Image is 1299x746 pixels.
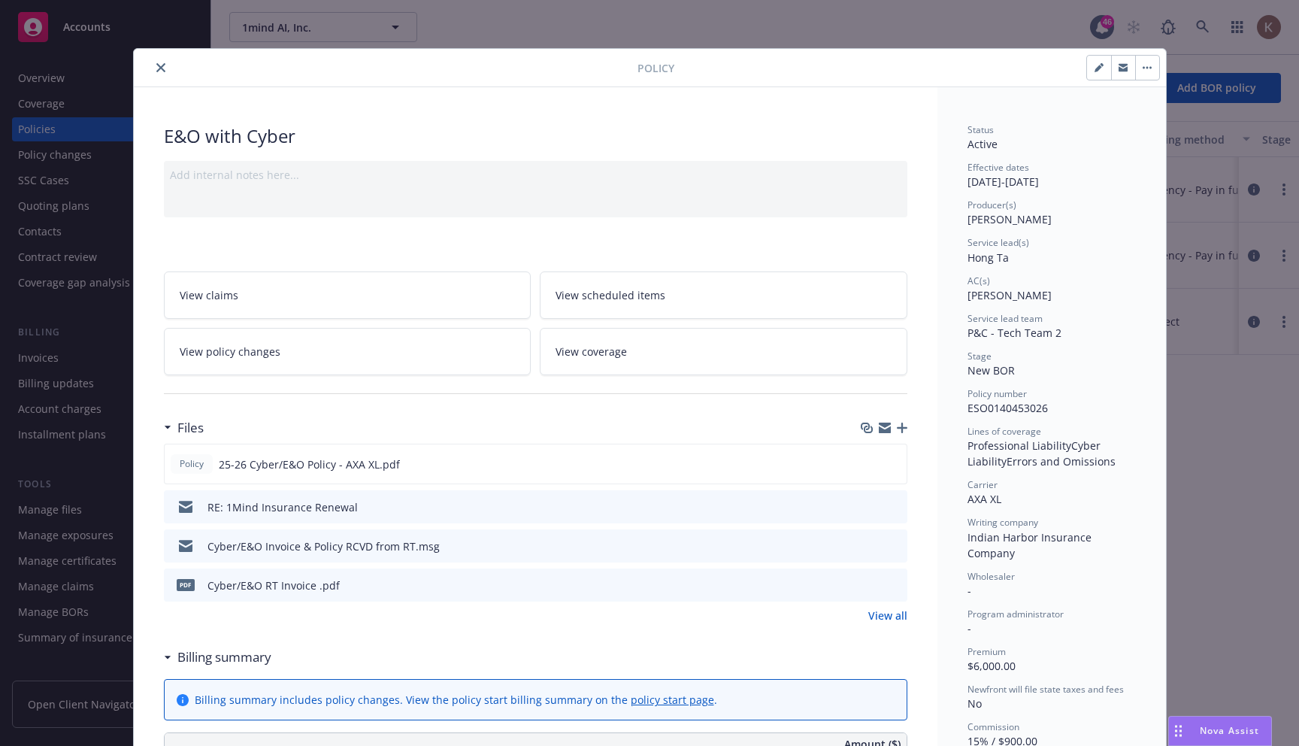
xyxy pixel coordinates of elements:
[1007,454,1116,469] span: Errors and Omissions
[967,584,971,598] span: -
[556,287,665,303] span: View scheduled items
[207,538,440,554] div: Cyber/E&O Invoice & Policy RCVD from RT.msg
[164,123,907,149] div: E&O with Cyber
[967,401,1048,415] span: ESO0140453026
[967,363,1015,378] span: New BOR
[864,499,876,515] button: download file
[888,538,901,554] button: preview file
[180,287,238,303] span: View claims
[195,692,717,708] div: Billing summary includes policy changes. View the policy start billing summary on the .
[967,696,982,711] span: No
[967,326,1061,340] span: P&C - Tech Team 2
[967,720,1019,733] span: Commission
[967,645,1006,658] span: Premium
[888,578,901,593] button: preview file
[967,350,992,362] span: Stage
[967,137,998,151] span: Active
[967,530,1095,560] span: Indian Harbor Insurance Company
[164,328,531,375] a: View policy changes
[864,538,876,554] button: download file
[177,418,204,438] h3: Files
[967,438,1104,469] span: Cyber Liability
[863,456,875,472] button: download file
[888,499,901,515] button: preview file
[967,123,994,136] span: Status
[540,328,907,375] a: View coverage
[637,60,674,76] span: Policy
[967,212,1052,226] span: [PERSON_NAME]
[967,608,1064,620] span: Program administrator
[207,578,340,593] div: Cyber/E&O RT Invoice .pdf
[967,288,1052,302] span: [PERSON_NAME]
[180,344,280,359] span: View policy changes
[219,456,400,472] span: 25-26 Cyber/E&O Policy - AXA XL.pdf
[177,647,271,667] h3: Billing summary
[967,492,1001,506] span: AXA XL
[967,478,998,491] span: Carrier
[164,418,204,438] div: Files
[177,457,207,471] span: Policy
[631,693,714,707] a: policy start page
[967,621,971,635] span: -
[967,199,1016,211] span: Producer(s)
[164,271,531,319] a: View claims
[967,387,1027,400] span: Policy number
[177,579,195,590] span: pdf
[967,161,1136,190] div: [DATE] - [DATE]
[868,608,907,623] a: View all
[967,312,1043,325] span: Service lead team
[887,456,901,472] button: preview file
[164,647,271,667] div: Billing summary
[170,167,901,183] div: Add internal notes here...
[864,578,876,593] button: download file
[152,59,170,77] button: close
[967,425,1041,438] span: Lines of coverage
[967,683,1124,696] span: Newfront will file state taxes and fees
[207,499,358,515] div: RE: 1Mind Insurance Renewal
[967,161,1029,174] span: Effective dates
[1168,716,1272,746] button: Nova Assist
[556,344,627,359] span: View coverage
[967,236,1029,249] span: Service lead(s)
[1169,717,1188,745] div: Drag to move
[967,659,1016,673] span: $6,000.00
[967,570,1015,583] span: Wholesaler
[967,250,1009,265] span: Hong Ta
[967,516,1038,529] span: Writing company
[967,438,1071,453] span: Professional Liability
[540,271,907,319] a: View scheduled items
[967,274,990,287] span: AC(s)
[1200,724,1259,737] span: Nova Assist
